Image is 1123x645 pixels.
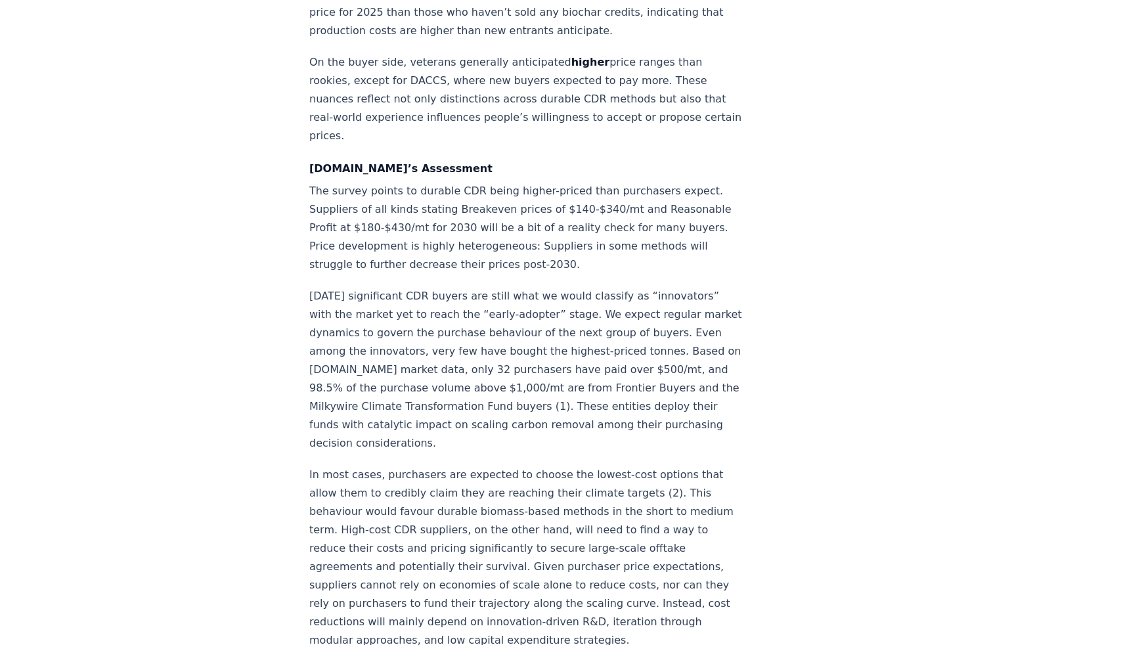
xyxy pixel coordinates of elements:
p: On the buyer side, veterans generally anticipated price ranges than rookies, except for DACCS, wh... [309,53,744,145]
strong: [DOMAIN_NAME]’s Assessment [309,162,493,175]
strong: higher [571,56,609,68]
p: The survey points to durable CDR being higher-priced than purchasers expect. Suppliers of all kin... [309,182,744,274]
p: [DATE] significant CDR buyers are still what we would classify as “innovators” with the market ye... [309,287,744,453]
